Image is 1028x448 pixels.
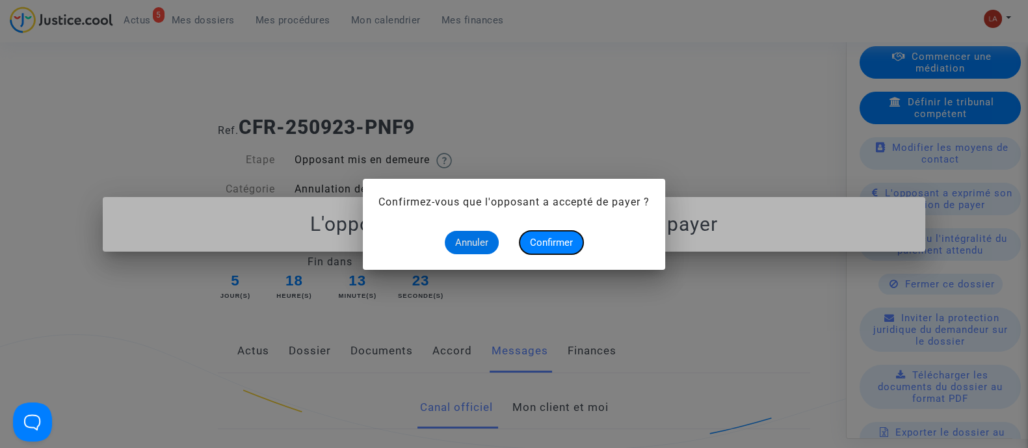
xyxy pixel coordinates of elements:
button: Confirmer [520,231,583,254]
span: Annuler [455,237,488,248]
span: Confirmez-vous que l'opposant a accepté de payer ? [378,196,650,208]
span: Confirmer [530,237,573,248]
button: Annuler [445,231,499,254]
iframe: Help Scout Beacon - Open [13,402,52,441]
